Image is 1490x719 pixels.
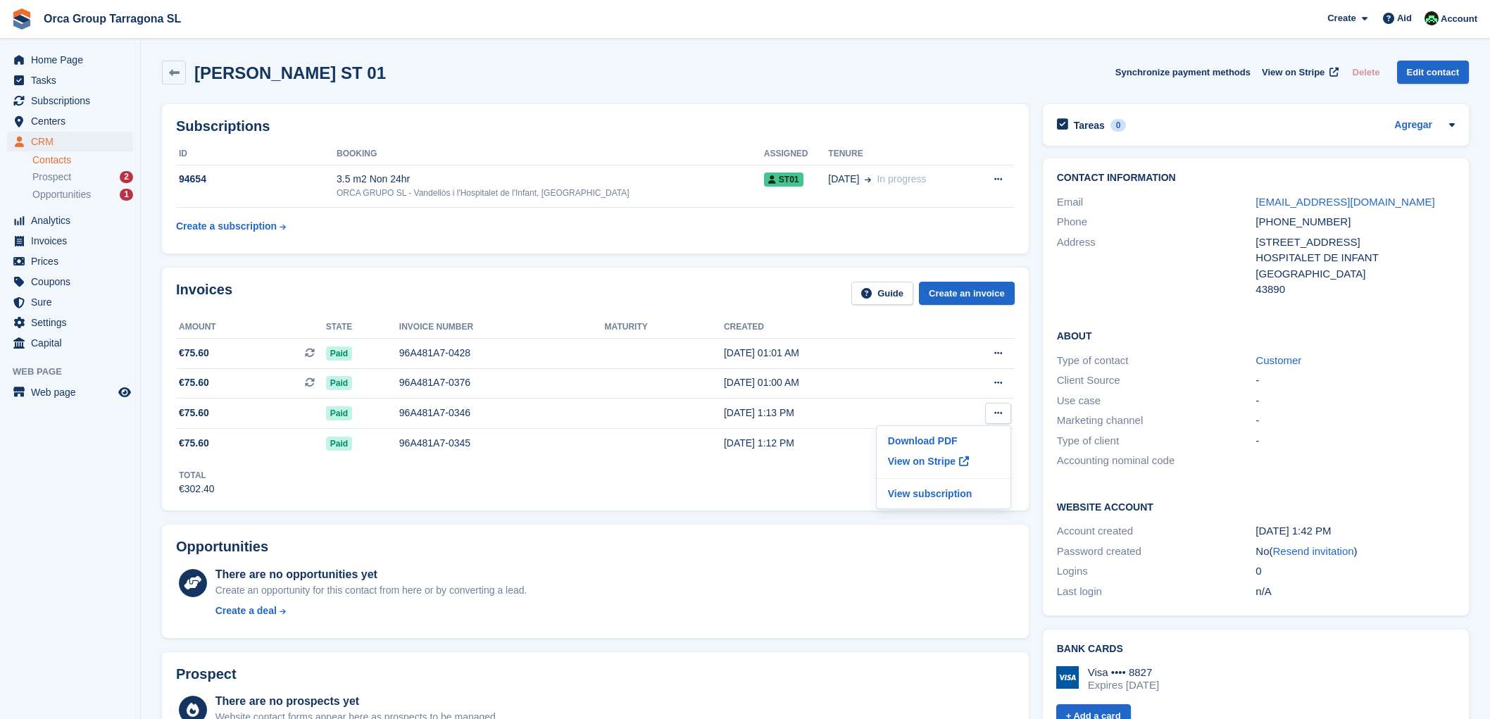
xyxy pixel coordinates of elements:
font: Synchronize payment methods [1115,67,1251,77]
img: Visa Logo [1056,666,1079,689]
button: Delete [1347,61,1386,84]
font: [DATE] 01:00 AM [724,377,799,388]
font: View on Stripe [1262,67,1325,77]
font: 2 [124,172,129,182]
font: Maturity [605,322,648,332]
a: Download PDF [882,432,1005,450]
div: 0 [1110,119,1127,132]
font: No [1256,545,1269,557]
font: [STREET_ADDRESS] [1256,236,1360,248]
font: - [1256,434,1259,446]
a: menu [7,333,133,353]
font: Create a deal [215,605,277,616]
font: [DATE] 1:12 PM [724,437,794,449]
font: Assigned [764,149,808,158]
font: Paid [330,408,348,418]
font: - [1256,374,1259,386]
a: menu [7,50,133,70]
font: Paid [330,439,348,449]
a: menu [7,132,133,151]
font: In progress [877,173,926,185]
font: Accounting nominal code [1057,454,1175,466]
font: 94654 [179,173,206,185]
a: Prospect 2 [32,170,133,185]
font: Type of contact [1057,354,1129,366]
a: menu [7,70,133,90]
font: Opportunities [32,189,91,200]
font: Last login [1057,585,1102,597]
font: [PHONE_NUMBER] [1256,215,1351,227]
font: Sure [31,296,52,308]
img: Tania [1425,11,1439,25]
font: There are no prospects yet [215,695,360,707]
a: Opportunities 1 [32,187,133,202]
font: ID [179,149,187,158]
a: menu [7,111,133,131]
font: Total [179,470,206,480]
font: State [326,322,353,332]
font: - [1256,414,1259,426]
font: 96A481A7-0345 [399,437,470,449]
a: Create a subscription [176,213,286,239]
font: Logins [1057,565,1088,577]
font: Aid [1397,13,1412,23]
font: Home Page [31,54,83,65]
font: [GEOGRAPHIC_DATA] [1256,268,1365,280]
font: There are no opportunities yet [215,568,377,580]
font: ST01 [779,175,799,185]
font: Password created [1057,545,1141,557]
font: [DATE] 1:13 PM [724,407,794,418]
a: menu [7,251,133,271]
font: Create [1327,13,1356,23]
font: Expires [DATE] [1088,679,1159,691]
font: €75.60 [179,377,209,388]
font: Prices [31,256,58,267]
font: Prospect [32,171,71,182]
font: 1 [124,189,129,199]
font: Opportunities [176,539,268,554]
font: Analytics [31,215,70,226]
font: Invoices [176,282,232,297]
font: Download PDF [888,435,958,446]
font: 43890 [1256,283,1285,295]
font: Capital [31,337,62,349]
font: Orca Group Tarragona SL [44,13,181,25]
font: Delete [1353,67,1380,77]
font: Contact information [1057,172,1176,183]
font: Settings [31,317,67,328]
a: View subscription [882,484,1005,503]
font: ORCA GRUPO SL - Vandellòs i l'Hospitalet de l'Infant, [GEOGRAPHIC_DATA] [337,188,630,198]
a: menu [7,292,133,312]
font: CRM [31,136,54,147]
img: stora-icon-8386f47178a22dfd0bd8f6a31ec36ba5ce8667c1dd55bd0f319d3a0aa187defe.svg [11,8,32,30]
font: Bank cards [1057,643,1123,654]
font: Web page [31,387,76,398]
a: Orca Group Tarragona SL [38,7,187,30]
font: Prospect [176,666,237,682]
font: Customer [1256,354,1301,366]
font: €302.40 [179,483,215,494]
font: Paid [330,378,348,388]
a: Guide [851,282,913,305]
font: Invoice number [399,322,473,332]
font: View subscription [888,488,972,499]
a: Create a deal [215,604,527,618]
font: ( [1270,545,1273,557]
a: menu [7,382,133,402]
font: Account [1441,13,1477,24]
font: View on Stripe [888,456,956,467]
font: Edit contact [1407,67,1459,77]
a: Resend invitation [1273,545,1354,557]
font: - [1256,394,1259,406]
font: Create a subscription [176,220,277,232]
font: n/A [1256,585,1272,597]
a: [EMAIL_ADDRESS][DOMAIN_NAME] [1256,196,1434,208]
a: Edit contact [1397,61,1469,84]
font: 96A481A7-0428 [399,347,470,358]
font: Booking [337,149,377,158]
font: Use case [1057,394,1101,406]
font: Client Source [1057,374,1120,386]
a: menu [7,313,133,332]
a: menu [7,272,133,292]
a: Agregar [1394,118,1432,134]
